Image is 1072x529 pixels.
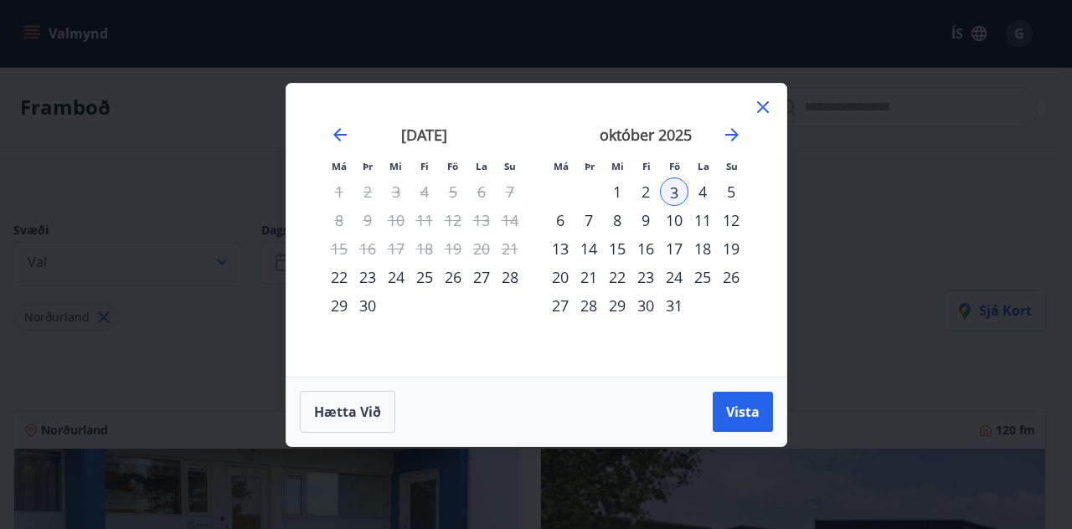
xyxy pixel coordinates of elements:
[631,234,660,263] div: 16
[717,234,745,263] div: 19
[603,263,631,291] div: 22
[575,263,603,291] td: Choose þriðjudagur, 21. október 2025 as your check-out date. It’s available.
[631,206,660,234] td: Choose fimmtudagur, 9. október 2025 as your check-out date. It’s available.
[660,291,688,320] div: 31
[717,263,745,291] div: 26
[546,291,575,320] td: Choose mánudagur, 27. október 2025 as your check-out date. It’s available.
[401,125,447,145] strong: [DATE]
[353,291,382,320] div: 30
[410,263,439,291] div: 25
[353,234,382,263] td: Not available. þriðjudagur, 16. september 2025
[631,263,660,291] td: Choose fimmtudagur, 23. október 2025 as your check-out date. It’s available.
[467,234,496,263] td: Not available. laugardagur, 20. september 2025
[688,234,717,263] td: Choose laugardagur, 18. október 2025 as your check-out date. It’s available.
[698,160,709,172] small: La
[467,177,496,206] td: Not available. laugardagur, 6. september 2025
[575,263,603,291] div: 21
[688,206,717,234] td: Choose laugardagur, 11. október 2025 as your check-out date. It’s available.
[382,177,410,206] td: Not available. miðvikudagur, 3. september 2025
[660,291,688,320] td: Choose föstudagur, 31. október 2025 as your check-out date. It’s available.
[575,291,603,320] td: Choose þriðjudagur, 28. október 2025 as your check-out date. It’s available.
[389,160,402,172] small: Mi
[447,160,458,172] small: Fö
[546,291,575,320] div: 27
[476,160,487,172] small: La
[353,291,382,320] td: Choose þriðjudagur, 30. september 2025 as your check-out date. It’s available.
[439,206,467,234] td: Not available. föstudagur, 12. september 2025
[546,263,575,291] td: Choose mánudagur, 20. október 2025 as your check-out date. It’s available.
[660,234,688,263] div: 17
[713,392,773,432] button: Vista
[410,206,439,234] td: Not available. fimmtudagur, 11. september 2025
[439,263,467,291] div: 26
[726,403,760,421] span: Vista
[325,263,353,291] td: Choose mánudagur, 22. september 2025 as your check-out date. It’s available.
[669,160,680,172] small: Fö
[717,206,745,234] td: Choose sunnudagur, 12. október 2025 as your check-out date. It’s available.
[363,160,373,172] small: Þr
[688,263,717,291] td: Choose laugardagur, 25. október 2025 as your check-out date. It’s available.
[382,263,410,291] div: 24
[382,206,410,234] td: Not available. miðvikudagur, 10. september 2025
[660,263,688,291] td: Choose föstudagur, 24. október 2025 as your check-out date. It’s available.
[717,206,745,234] div: 12
[332,160,347,172] small: Má
[467,263,496,291] td: Choose laugardagur, 27. september 2025 as your check-out date. It’s available.
[603,177,631,206] div: 1
[496,206,524,234] td: Not available. sunnudagur, 14. september 2025
[660,206,688,234] td: Choose föstudagur, 10. október 2025 as your check-out date. It’s available.
[382,234,410,263] td: Not available. miðvikudagur, 17. september 2025
[631,263,660,291] div: 23
[575,291,603,320] div: 28
[353,263,382,291] td: Choose þriðjudagur, 23. september 2025 as your check-out date. It’s available.
[325,263,353,291] div: 22
[546,206,575,234] td: Choose mánudagur, 6. október 2025 as your check-out date. It’s available.
[353,206,382,234] td: Not available. þriðjudagur, 9. september 2025
[546,263,575,291] div: 20
[688,234,717,263] div: 18
[300,391,395,433] button: Hætta við
[575,206,603,234] td: Choose þriðjudagur, 7. október 2025 as your check-out date. It’s available.
[631,291,660,320] div: 30
[717,177,745,206] td: Choose sunnudagur, 5. október 2025 as your check-out date. It’s available.
[554,160,569,172] small: Má
[575,234,603,263] td: Choose þriðjudagur, 14. október 2025 as your check-out date. It’s available.
[660,177,688,206] div: 3
[600,125,692,145] strong: október 2025
[382,263,410,291] td: Choose miðvikudagur, 24. september 2025 as your check-out date. It’s available.
[325,177,353,206] td: Not available. mánudagur, 1. september 2025
[325,291,353,320] td: Choose mánudagur, 29. september 2025 as your check-out date. It’s available.
[717,263,745,291] td: Choose sunnudagur, 26. október 2025 as your check-out date. It’s available.
[546,234,575,263] td: Choose mánudagur, 13. október 2025 as your check-out date. It’s available.
[546,206,575,234] div: 6
[603,234,631,263] td: Choose miðvikudagur, 15. október 2025 as your check-out date. It’s available.
[717,177,745,206] div: 5
[496,263,524,291] div: 28
[575,206,603,234] div: 7
[631,234,660,263] td: Choose fimmtudagur, 16. október 2025 as your check-out date. It’s available.
[603,234,631,263] div: 15
[688,263,717,291] div: 25
[496,263,524,291] td: Choose sunnudagur, 28. september 2025 as your check-out date. It’s available.
[660,234,688,263] td: Choose föstudagur, 17. október 2025 as your check-out date. It’s available.
[603,291,631,320] div: 29
[688,177,717,206] td: Choose laugardagur, 4. október 2025 as your check-out date. It’s available.
[611,160,624,172] small: Mi
[330,125,350,145] div: Move backward to switch to the previous month.
[642,160,651,172] small: Fi
[722,125,742,145] div: Move forward to switch to the next month.
[631,177,660,206] td: Choose fimmtudagur, 2. október 2025 as your check-out date. It’s available.
[688,177,717,206] div: 4
[307,104,766,357] div: Calendar
[603,206,631,234] div: 8
[603,206,631,234] td: Choose miðvikudagur, 8. október 2025 as your check-out date. It’s available.
[353,177,382,206] td: Not available. þriðjudagur, 2. september 2025
[325,291,353,320] div: 29
[546,234,575,263] div: 13
[325,234,353,263] td: Not available. mánudagur, 15. september 2025
[575,234,603,263] div: 14
[660,177,688,206] td: Selected as start date. föstudagur, 3. október 2025
[314,403,381,421] span: Hætta við
[688,206,717,234] div: 11
[504,160,516,172] small: Su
